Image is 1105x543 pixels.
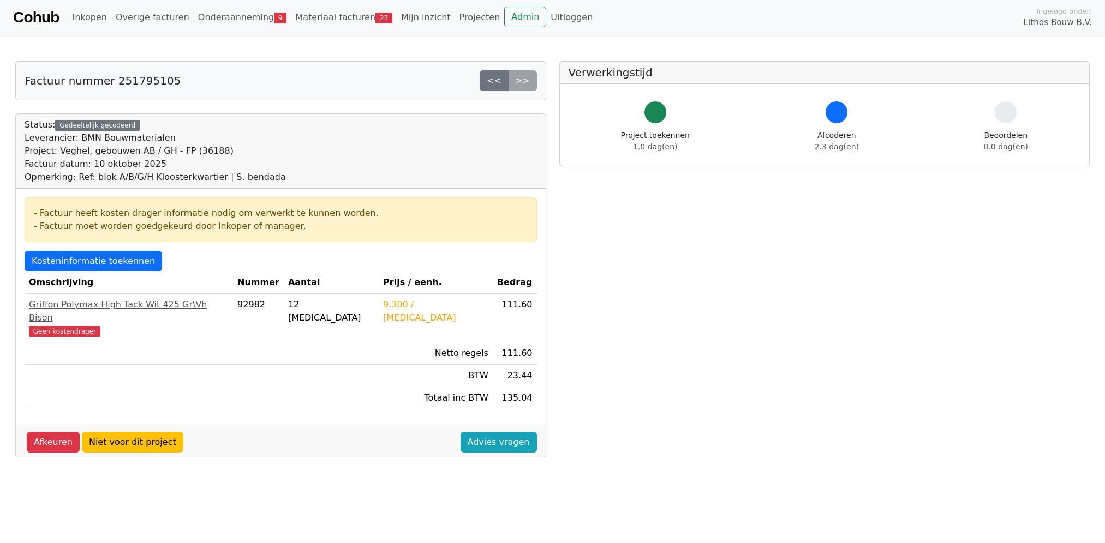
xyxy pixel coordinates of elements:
[461,432,537,452] a: Advies vragen
[25,171,286,184] div: Opmerking: Ref: blok A/B/G/H Kloosterkwartier | S. bendada
[379,271,493,294] th: Prijs / eenh.
[284,271,379,294] th: Aantal
[383,298,488,324] div: 9.300 / [MEDICAL_DATA]
[397,7,455,28] a: Mijn inzicht
[546,7,597,28] a: Uitloggen
[379,387,493,409] td: Totaal inc BTW
[13,4,59,31] a: Cohub
[493,342,537,365] td: 111.60
[815,142,859,151] span: 2.3 dag(en)
[27,432,80,452] a: Afkeuren
[493,294,537,342] td: 111.60
[82,432,183,452] a: Niet voor dit project
[274,13,286,23] span: 9
[493,271,537,294] th: Bedrag
[288,298,374,324] div: 12 [MEDICAL_DATA]
[25,271,233,294] th: Omschrijving
[25,118,286,184] div: Status:
[1036,6,1092,16] span: Ingelogd onder:
[480,70,509,91] a: <<
[25,74,181,87] h5: Factuur nummer 251795105
[493,365,537,387] td: 23.44
[29,326,100,337] span: Geen kostendrager
[291,7,397,28] a: Materiaal facturen23
[233,294,284,342] td: 92982
[34,207,528,220] div: - Factuur heeft kosten drager informatie nodig om verwerkt te kunnen worden.
[493,387,537,409] td: 135.04
[1024,16,1092,29] span: Lithos Bouw B.V.
[25,144,286,158] div: Project: Veghel, gebouwen AB / GH - FP (36188)
[621,130,690,153] div: Project toekennen
[569,66,1081,79] h5: Verwerkingstijd
[984,142,1028,151] span: 0.0 dag(en)
[25,251,162,271] a: Kosteninformatie toekennen
[34,220,528,233] div: - Factuur moet worden goedgekeurd door inkoper of manager.
[379,342,493,365] td: Netto regels
[984,130,1028,153] div: Beoordelen
[504,7,546,27] a: Admin
[233,271,284,294] th: Nummer
[25,131,286,144] div: Leverancier: BMN Bouwmaterialen
[455,7,505,28] a: Projecten
[815,130,859,153] div: Afcoderen
[633,142,677,151] span: 1.0 dag(en)
[194,7,291,28] a: Onderaanneming9
[55,120,140,131] div: Gedeeltelijk gecodeerd
[379,365,493,387] td: BTW
[29,298,229,324] div: Griffon Polymax High Tack Wit 425 Gr\Vh Bison
[111,7,194,28] a: Overige facturen
[29,298,229,337] a: Griffon Polymax High Tack Wit 425 Gr\Vh BisonGeen kostendrager
[25,158,286,171] div: Factuur datum: 10 oktober 2025
[68,7,111,28] a: Inkopen
[375,13,392,23] span: 23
